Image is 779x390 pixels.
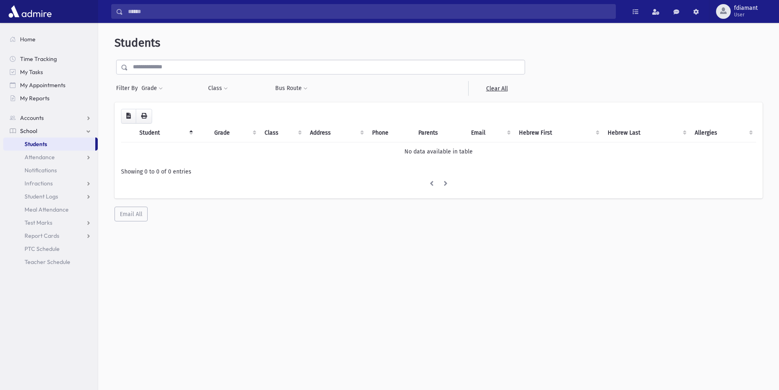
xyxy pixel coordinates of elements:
a: Notifications [3,164,98,177]
span: School [20,127,37,135]
span: Report Cards [25,232,59,239]
button: CSV [121,109,136,124]
span: Infractions [25,180,53,187]
input: Search [123,4,615,19]
span: Home [20,36,36,43]
span: My Appointments [20,81,65,89]
span: PTC Schedule [25,245,60,252]
a: My Tasks [3,65,98,79]
span: Attendance [25,153,55,161]
span: Students [114,36,160,50]
span: Test Marks [25,219,52,226]
th: Hebrew First: activate to sort column ascending [514,124,602,142]
th: Address: activate to sort column ascending [305,124,367,142]
a: Home [3,33,98,46]
span: Student Logs [25,193,58,200]
a: Infractions [3,177,98,190]
th: Student: activate to sort column descending [135,124,196,142]
a: Accounts [3,111,98,124]
div: Showing 0 to 0 of 0 entries [121,167,756,176]
a: Student Logs [3,190,98,203]
img: AdmirePro [7,3,54,20]
span: Time Tracking [20,55,57,63]
span: fdiamant [734,5,758,11]
button: Grade [141,81,163,96]
span: Teacher Schedule [25,258,70,266]
a: Report Cards [3,229,98,242]
a: Attendance [3,151,98,164]
a: Teacher Schedule [3,255,98,268]
a: My Reports [3,92,98,105]
button: Print [136,109,152,124]
span: Students [25,140,47,148]
a: School [3,124,98,138]
button: Class [208,81,228,96]
button: Bus Route [275,81,308,96]
th: Allergies: activate to sort column ascending [690,124,756,142]
span: Filter By [116,84,141,92]
a: Test Marks [3,216,98,229]
span: Meal Attendance [25,206,69,213]
th: Class: activate to sort column ascending [260,124,305,142]
a: Students [3,138,95,151]
th: Email: activate to sort column ascending [466,124,514,142]
span: Notifications [25,167,57,174]
a: My Appointments [3,79,98,92]
td: No data available in table [121,142,756,161]
a: Time Tracking [3,52,98,65]
th: Grade: activate to sort column ascending [209,124,259,142]
button: Email All [114,207,148,221]
th: Hebrew Last: activate to sort column ascending [603,124,690,142]
a: Meal Attendance [3,203,98,216]
a: Clear All [468,81,525,96]
span: User [734,11,758,18]
th: Parents [413,124,466,142]
span: Accounts [20,114,44,122]
a: PTC Schedule [3,242,98,255]
span: My Reports [20,95,49,102]
span: My Tasks [20,68,43,76]
th: Phone [367,124,413,142]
